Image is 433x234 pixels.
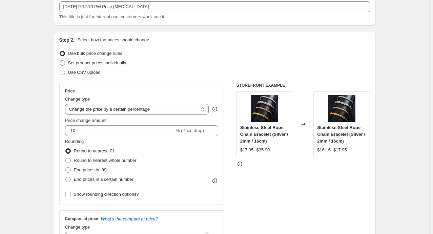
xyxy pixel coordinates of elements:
[65,216,98,221] h3: Compare at price
[236,83,370,88] h6: STOREFRONT EXAMPLE
[59,1,370,12] input: 30% off holiday sale
[333,147,347,153] strike: $17.95
[251,95,278,122] img: main-image-1_1967748f-2afb-4a54-a346-6404c8855a99_80x.webp
[240,125,288,144] span: Stainless Steel Rope Chain Bracelet (Silver / 2mm / 16cm)
[317,125,365,144] span: Stainless Steel Rope Chain Bracelet (Silver / 2mm / 16cm)
[59,37,75,43] h2: Step 2.
[74,177,133,182] span: End prices in a certain number
[74,158,137,163] span: Round to nearest whole number
[65,139,84,144] span: Rounding
[256,147,270,153] strike: $35.90
[74,192,139,197] span: Show rounding direction options?
[101,216,158,221] button: What's the compare at price?
[68,70,101,75] span: Use CSV upload
[317,147,331,153] div: $16.16
[176,128,204,133] span: % (Price drop)
[74,148,115,153] span: Round to nearest .01
[328,95,355,122] img: main-image-1_1967748f-2afb-4a54-a346-6404c8855a99_80x.webp
[65,225,90,230] span: Change type
[74,167,107,172] span: End prices in .99
[65,97,90,102] span: Change type
[211,106,218,112] div: help
[59,14,164,19] span: This title is just for internal use, customers won't see it
[65,118,107,123] span: Price change amount
[240,147,254,153] div: $17.95
[68,60,126,65] span: Set product prices individually
[77,37,149,43] p: Select how the prices should change
[65,88,75,94] h3: Price
[68,51,122,56] span: Use bulk price change rules
[65,125,174,136] input: -15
